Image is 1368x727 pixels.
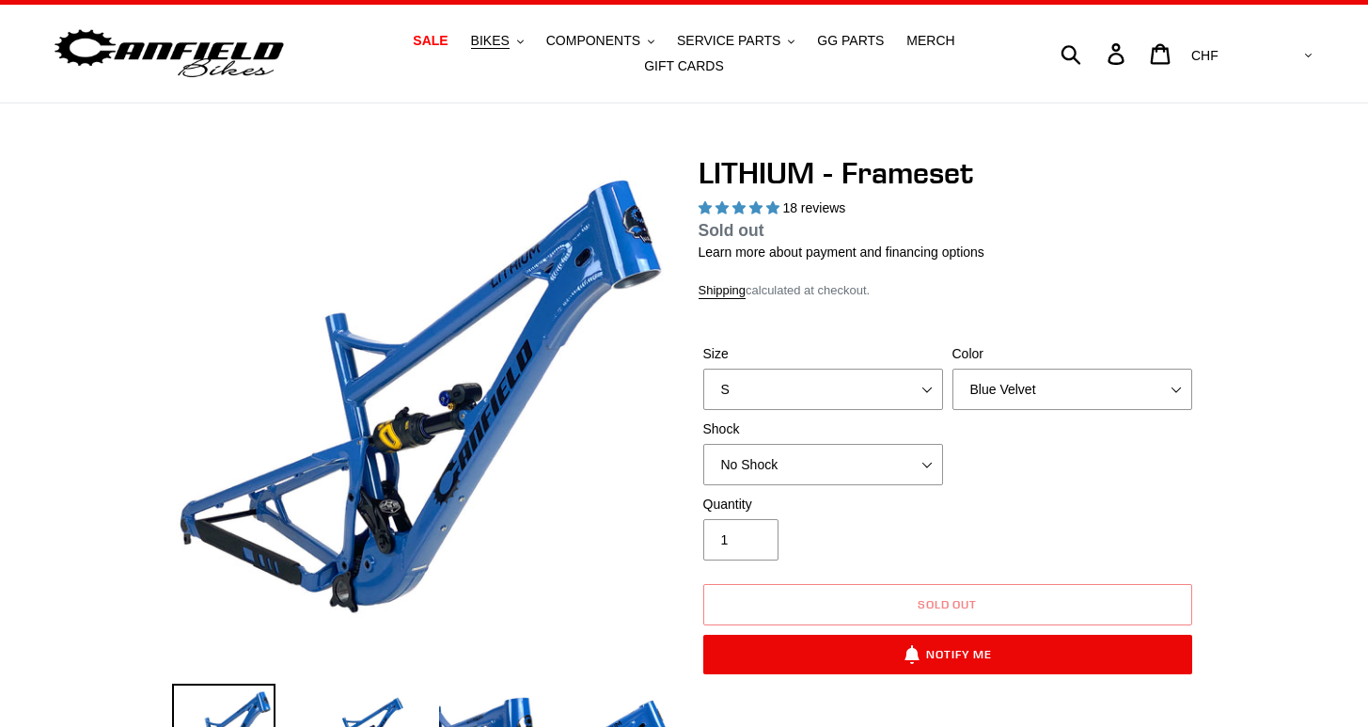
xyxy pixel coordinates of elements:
label: Color [952,344,1192,364]
span: 5.00 stars [699,200,783,215]
img: LITHIUM - Frameset [176,159,667,650]
span: COMPONENTS [546,33,640,49]
label: Quantity [703,495,943,514]
span: SERVICE PARTS [677,33,780,49]
a: Learn more about payment and financing options [699,245,984,260]
a: Shipping [699,283,747,299]
button: Sold out [703,584,1192,625]
button: BIKES [462,28,533,54]
span: GG PARTS [817,33,884,49]
span: SALE [413,33,448,49]
img: Canfield Bikes [52,24,287,84]
span: MERCH [906,33,954,49]
a: GG PARTS [808,28,893,54]
label: Shock [703,419,943,439]
a: MERCH [897,28,964,54]
button: Notify Me [703,635,1192,674]
button: COMPONENTS [537,28,664,54]
input: Search [1071,33,1119,74]
a: GIFT CARDS [635,54,733,79]
span: GIFT CARDS [644,58,724,74]
span: Sold out [918,597,978,611]
span: BIKES [471,33,510,49]
span: Sold out [699,221,764,240]
div: calculated at checkout. [699,281,1197,300]
h1: LITHIUM - Frameset [699,155,1197,191]
a: SALE [403,28,457,54]
span: 18 reviews [782,200,845,215]
button: SERVICE PARTS [668,28,804,54]
label: Size [703,344,943,364]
